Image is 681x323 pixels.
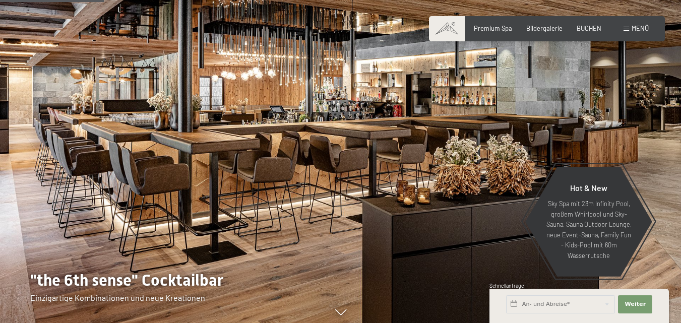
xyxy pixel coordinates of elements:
[474,24,512,32] a: Premium Spa
[632,24,649,32] span: Menü
[618,295,652,313] button: Weiter
[489,283,524,289] span: Schnellanfrage
[625,300,646,308] span: Weiter
[525,166,653,277] a: Hot & New Sky Spa mit 23m Infinity Pool, großem Whirlpool und Sky-Sauna, Sauna Outdoor Lounge, ne...
[577,24,601,32] a: BUCHEN
[545,199,633,261] p: Sky Spa mit 23m Infinity Pool, großem Whirlpool und Sky-Sauna, Sauna Outdoor Lounge, neue Event-S...
[570,183,607,192] span: Hot & New
[526,24,563,32] a: Bildergalerie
